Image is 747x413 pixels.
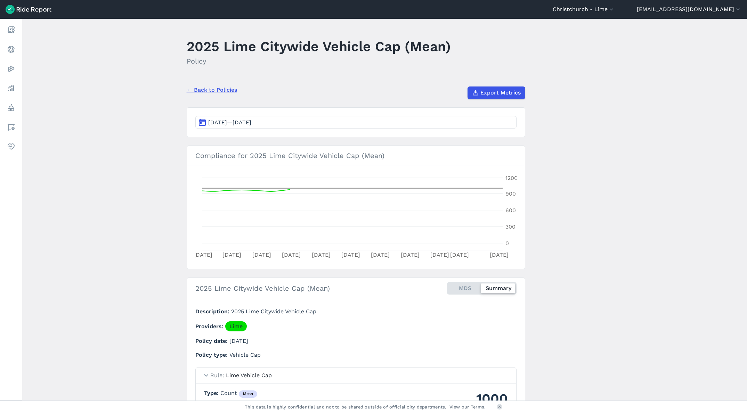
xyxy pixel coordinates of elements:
[226,372,272,379] span: Lime Vehicle Cap
[5,121,17,133] a: Areas
[195,338,229,344] span: Policy date
[231,308,316,315] span: 2025 Lime Citywide Vehicle Cap
[463,389,508,408] div: 1000
[187,56,451,66] h2: Policy
[430,251,449,258] tspan: [DATE]
[400,251,419,258] tspan: [DATE]
[225,321,247,331] a: Lime
[505,240,509,247] tspan: 0
[210,372,226,379] span: Rule
[637,5,741,14] button: [EMAIL_ADDRESS][DOMAIN_NAME]
[505,223,515,230] tspan: 300
[229,338,248,344] span: [DATE]
[5,140,17,153] a: Health
[195,323,225,330] span: Providers
[480,89,521,97] span: Export Metrics
[282,251,301,258] tspan: [DATE]
[220,390,257,396] span: Count
[450,251,469,258] tspan: [DATE]
[5,63,17,75] a: Heatmaps
[449,404,486,410] a: View our Terms.
[195,116,517,129] button: [DATE]—[DATE]
[239,390,257,398] div: mean
[490,251,509,258] tspan: [DATE]
[6,5,51,14] img: Ride Report
[195,352,229,358] span: Policy type
[195,308,231,315] span: Description
[252,251,271,258] tspan: [DATE]
[371,251,390,258] tspan: [DATE]
[187,86,237,94] a: ← Back to Policies
[204,390,220,396] span: Type
[194,251,212,258] tspan: [DATE]
[5,101,17,114] a: Policy
[187,146,525,165] h3: Compliance for 2025 Lime Citywide Vehicle Cap (Mean)
[505,175,518,181] tspan: 1200
[222,251,241,258] tspan: [DATE]
[208,119,251,126] span: [DATE]—[DATE]
[553,5,615,14] button: Christchurch - Lime
[5,82,17,94] a: Analyze
[196,368,516,383] summary: RuleLime Vehicle Cap
[5,43,17,56] a: Realtime
[505,207,516,214] tspan: 600
[5,24,17,36] a: Report
[195,283,330,294] h2: 2025 Lime Citywide Vehicle Cap (Mean)
[505,190,516,197] tspan: 900
[187,37,451,56] h1: 2025 Lime Citywide Vehicle Cap (Mean)
[311,251,330,258] tspan: [DATE]
[229,352,261,358] span: Vehicle Cap
[341,251,360,258] tspan: [DATE]
[468,86,525,99] button: Export Metrics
